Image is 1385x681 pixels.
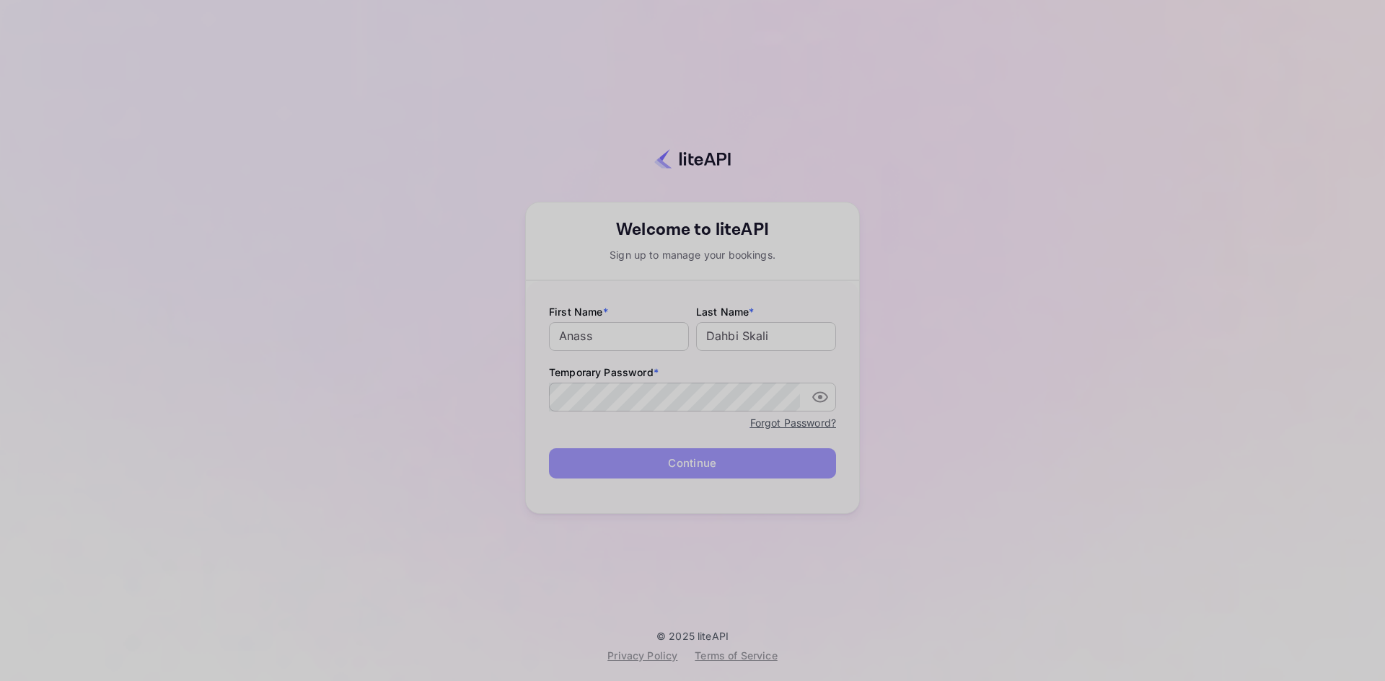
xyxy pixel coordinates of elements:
label: Temporary Password [549,365,836,380]
div: Welcome to liteAPI [526,217,859,243]
input: John [549,322,689,351]
a: Forgot Password? [750,417,836,429]
label: Last Name [696,304,836,319]
button: Continue [549,448,836,479]
label: First Name [549,304,689,319]
p: © 2025 liteAPI [656,630,729,642]
a: Forgot Password? [750,414,836,431]
input: Doe [696,322,836,351]
img: liteapi [654,148,731,169]
div: Terms of Service [695,648,777,663]
div: Privacy Policy [607,648,677,663]
button: toggle password visibility [806,383,835,411]
div: Sign up to manage your bookings. [526,247,859,262]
